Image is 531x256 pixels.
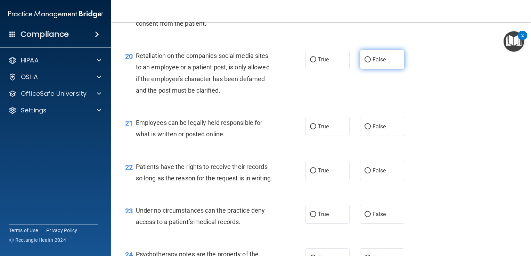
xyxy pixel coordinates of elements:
input: False [365,124,371,129]
input: True [310,124,316,129]
span: True [318,211,329,217]
p: OSHA [21,73,38,81]
div: 2 [521,35,524,44]
span: True [318,167,329,174]
p: Settings [21,106,47,114]
span: Retaliation on the companies social media sites to an employee or a patient post, is only allowed... [136,52,270,94]
a: OfficeSafe University [8,89,101,98]
button: Open Resource Center, 2 new notifications [504,31,524,52]
input: False [365,168,371,173]
input: False [365,57,371,62]
span: Under no circumstances can the practice deny access to a patient’s medical records. [136,207,265,225]
p: HIPAA [21,56,39,65]
a: HIPAA [8,56,101,65]
input: False [365,212,371,217]
span: Patients have the rights to receive their records so long as the reason for the request is in wri... [136,163,272,182]
a: Settings [8,106,101,114]
span: False [373,123,386,130]
span: True [318,123,329,130]
span: False [373,211,386,217]
a: Privacy Policy [46,227,77,234]
span: Employees can be legally held responsible for what is written or posted online. [136,119,263,138]
input: True [310,57,316,62]
p: OfficeSafe University [21,89,87,98]
span: 21 [125,119,133,127]
input: True [310,168,316,173]
span: 22 [125,163,133,171]
span: False [373,56,386,63]
span: 20 [125,52,133,60]
h4: Compliance [21,29,69,39]
a: OSHA [8,73,101,81]
img: PMB logo [8,7,103,21]
span: Ⓒ Rectangle Health 2024 [9,237,66,244]
span: 23 [125,207,133,215]
a: Terms of Use [9,227,38,234]
input: True [310,212,316,217]
span: False [373,167,386,174]
span: True [318,56,329,63]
